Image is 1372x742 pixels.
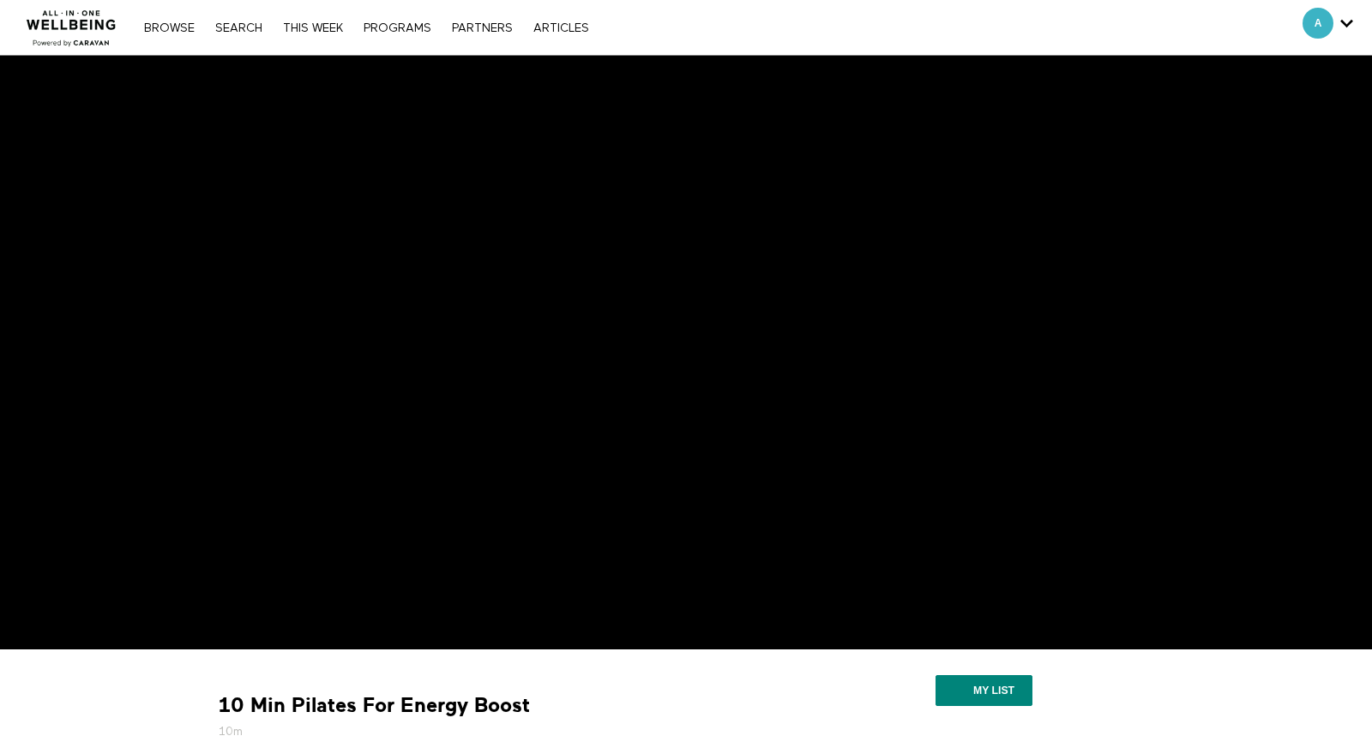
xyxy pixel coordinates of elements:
a: Browse [135,22,203,34]
a: THIS WEEK [274,22,352,34]
strong: 10 Min Pilates For Energy Boost [219,692,530,719]
a: PROGRAMS [355,22,440,34]
h5: 10m [219,723,793,740]
nav: Primary [135,19,597,36]
a: ARTICLES [525,22,598,34]
a: PARTNERS [443,22,521,34]
button: My list [936,675,1032,706]
a: Search [207,22,271,34]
